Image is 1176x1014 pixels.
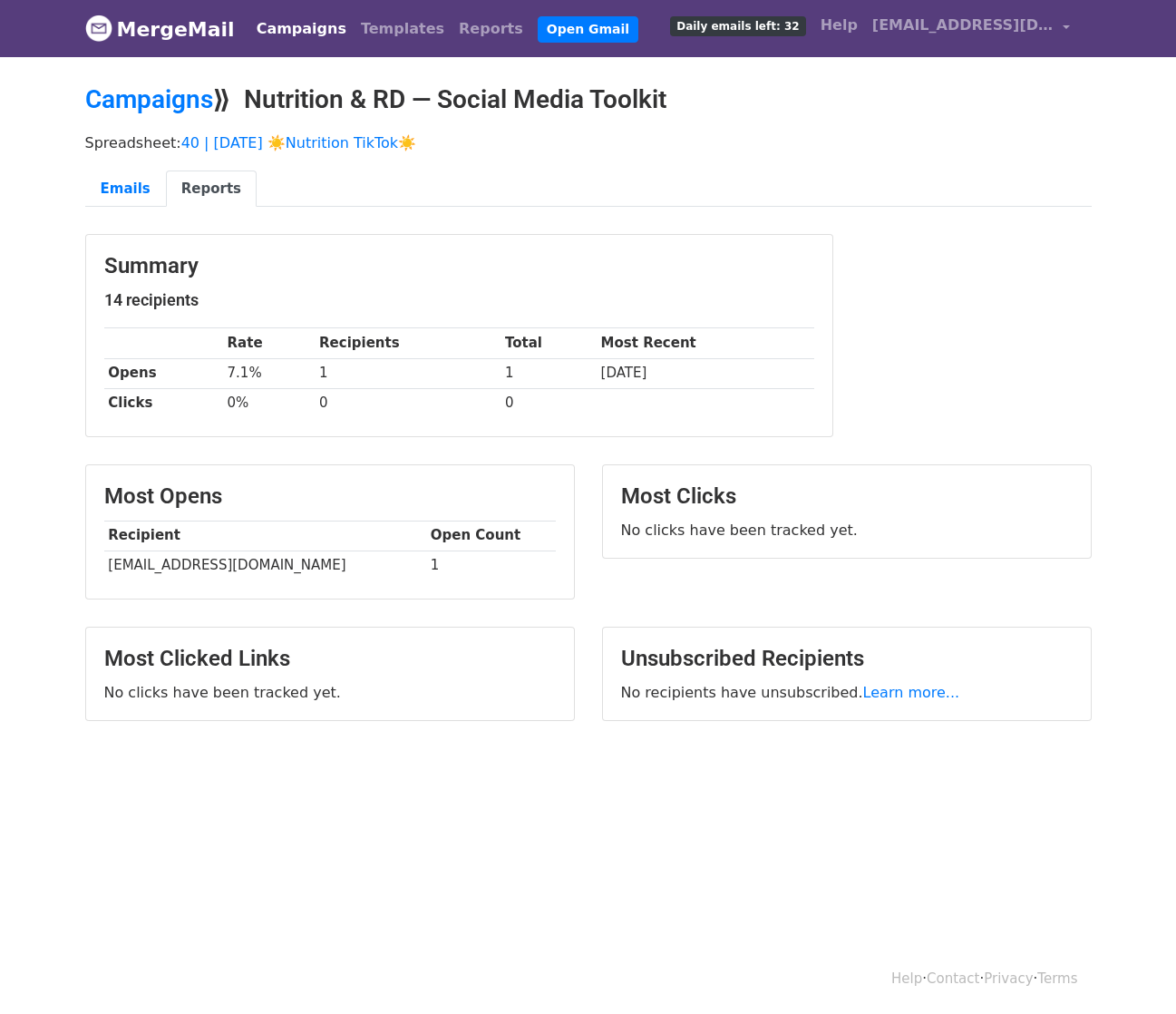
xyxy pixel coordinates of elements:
p: No clicks have been tracked yet. [104,683,556,702]
th: Recipient [104,521,426,551]
a: Campaigns [85,84,213,114]
a: Reports [452,11,530,47]
a: Help [813,7,865,44]
a: Open Gmail [538,16,638,43]
td: 0 [501,388,597,418]
h3: Most Clicks [621,483,1073,510]
th: Open Count [426,521,556,551]
td: [EMAIL_ADDRESS][DOMAIN_NAME] [104,551,426,580]
img: MergeMail logo [85,15,112,42]
th: Opens [104,358,223,388]
a: Help [891,970,922,987]
td: 0% [223,388,316,418]
h3: Unsubscribed Recipients [621,646,1073,672]
td: 1 [501,358,597,388]
a: Templates [354,11,452,47]
td: 7.1% [223,358,316,388]
a: Terms [1037,970,1077,987]
a: Learn more... [863,684,960,701]
a: 40 | [DATE] ☀️Nutrition TikTok☀️ [181,134,416,151]
p: No clicks have been tracked yet. [621,521,1073,540]
td: 0 [315,388,501,418]
th: Rate [223,328,316,358]
p: Spreadsheet: [85,133,1092,152]
th: Recipients [315,328,501,358]
a: Reports [166,171,257,208]
a: Emails [85,171,166,208]
span: Daily emails left: 32 [670,16,805,36]
h3: Most Opens [104,483,556,510]
h3: Most Clicked Links [104,646,556,672]
th: Most Recent [597,328,814,358]
iframe: Chat Widget [1085,927,1176,1014]
a: [EMAIL_ADDRESS][DOMAIN_NAME] [865,7,1077,50]
h2: ⟫ Nutrition & RD — Social Media Toolkit [85,84,1092,115]
th: Clicks [104,388,223,418]
p: No recipients have unsubscribed. [621,683,1073,702]
a: Daily emails left: 32 [663,7,812,44]
h3: Summary [104,253,814,279]
th: Total [501,328,597,358]
td: 1 [315,358,501,388]
a: Privacy [984,970,1033,987]
td: 1 [426,551,556,580]
span: [EMAIL_ADDRESS][DOMAIN_NAME] [872,15,1054,36]
a: Contact [927,970,979,987]
h5: 14 recipients [104,290,814,310]
td: [DATE] [597,358,814,388]
a: Campaigns [249,11,354,47]
a: MergeMail [85,10,235,48]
